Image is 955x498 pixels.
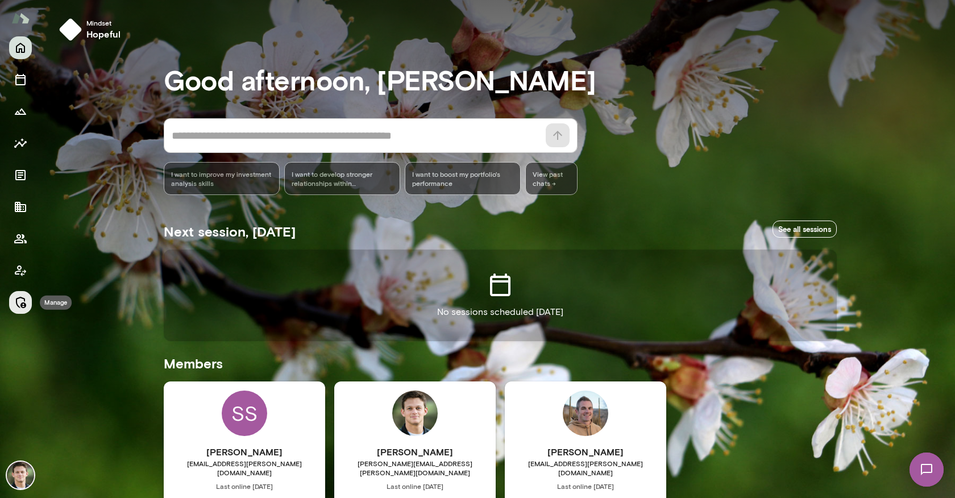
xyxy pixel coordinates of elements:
span: [EMAIL_ADDRESS][PERSON_NAME][DOMAIN_NAME] [164,459,325,477]
img: Alex Marcus [7,462,34,489]
div: SS [222,391,267,436]
div: I want to boost my portfolio's performance [405,162,521,195]
span: I want to develop stronger relationships within [PERSON_NAME] [292,169,393,188]
h6: [PERSON_NAME] [505,445,666,459]
button: Members [9,227,32,250]
span: View past chats -> [525,162,578,195]
p: No sessions scheduled [DATE] [437,305,563,319]
img: Adam Griffin [563,391,608,436]
span: Last online [DATE] [164,482,325,491]
button: Home [9,36,32,59]
button: Mindsethopeful [55,14,130,45]
span: [PERSON_NAME][EMAIL_ADDRESS][PERSON_NAME][DOMAIN_NAME] [334,459,496,477]
button: Documents [9,164,32,186]
img: Mento [11,7,30,29]
button: Insights [9,132,32,155]
h3: Good afternoon, [PERSON_NAME] [164,64,837,96]
button: Growth Plan [9,100,32,123]
span: Last online [DATE] [505,482,666,491]
button: Company [9,196,32,218]
h6: hopeful [86,27,121,41]
span: I want to boost my portfolio's performance [412,169,513,188]
span: [EMAIL_ADDRESS][PERSON_NAME][DOMAIN_NAME] [505,459,666,477]
div: I want to develop stronger relationships within [PERSON_NAME] [284,162,400,195]
div: Manage [40,296,72,310]
div: I want to improve my investment analysis skills [164,162,280,195]
span: I want to improve my investment analysis skills [171,169,272,188]
h5: Members [164,354,837,372]
img: mindset [59,18,82,41]
h5: Next session, [DATE] [164,222,296,240]
span: Last online [DATE] [334,482,496,491]
span: Mindset [86,18,121,27]
h6: [PERSON_NAME] [334,445,496,459]
h6: [PERSON_NAME] [164,445,325,459]
a: See all sessions [773,221,837,238]
button: Client app [9,259,32,282]
button: Sessions [9,68,32,91]
button: Manage [9,291,32,314]
img: Alex Marcus [392,391,438,436]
